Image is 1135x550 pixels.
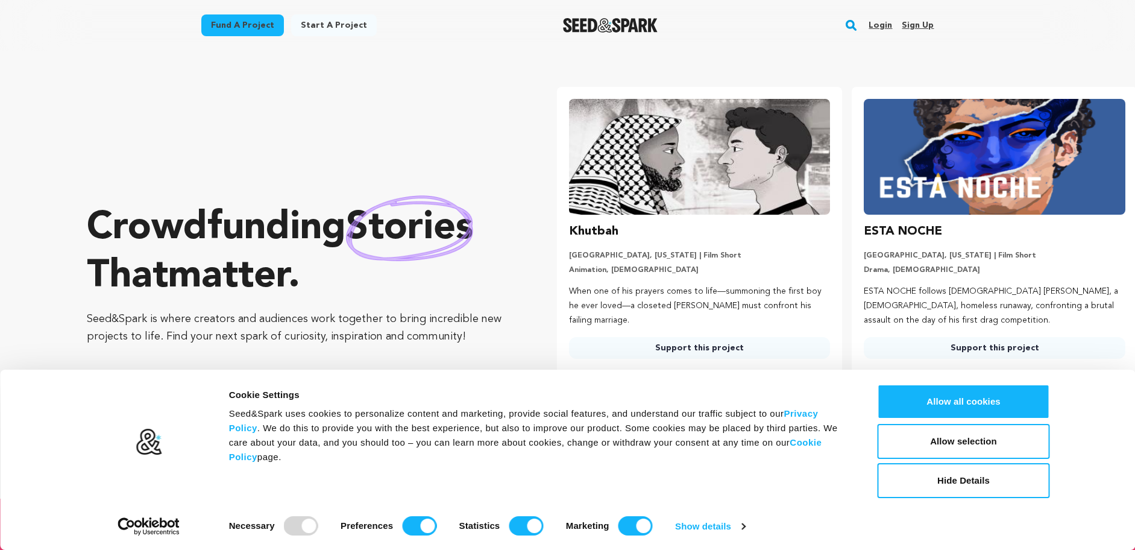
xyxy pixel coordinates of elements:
[864,265,1125,275] p: Drama, [DEMOGRAPHIC_DATA]
[341,520,393,531] strong: Preferences
[864,222,942,241] h3: ESTA NOCHE
[229,388,850,402] div: Cookie Settings
[569,222,618,241] h3: Khutbah
[201,14,284,36] a: Fund a project
[569,285,831,327] p: When one of his prayers comes to life—summoning the first boy he ever loved—a closeted [PERSON_NA...
[229,406,850,464] div: Seed&Spark uses cookies to personalize content and marketing, provide social features, and unders...
[291,14,377,36] a: Start a project
[878,463,1050,498] button: Hide Details
[346,195,473,261] img: hand sketched image
[87,311,509,346] p: Seed&Spark is where creators and audiences work together to bring incredible new projects to life...
[229,520,275,531] strong: Necessary
[563,18,658,33] a: Seed&Spark Homepage
[87,204,509,301] p: Crowdfunding that .
[675,517,745,536] a: Show details
[864,285,1125,327] p: ESTA NOCHE follows [DEMOGRAPHIC_DATA] [PERSON_NAME], a [DEMOGRAPHIC_DATA], homeless runaway, conf...
[864,99,1125,215] img: ESTA NOCHE image
[902,16,934,35] a: Sign up
[864,251,1125,261] p: [GEOGRAPHIC_DATA], [US_STATE] | Film Short
[569,337,831,359] a: Support this project
[96,517,201,536] a: Usercentrics Cookiebot - opens in a new window
[168,258,288,296] span: matter
[563,18,658,33] img: Seed&Spark Logo Dark Mode
[869,16,892,35] a: Login
[459,520,500,531] strong: Statistics
[569,265,831,275] p: Animation, [DEMOGRAPHIC_DATA]
[878,384,1050,419] button: Allow all cookies
[864,337,1125,359] a: Support this project
[566,520,609,531] strong: Marketing
[569,99,831,215] img: Khutbah image
[878,424,1050,459] button: Allow selection
[569,251,831,261] p: [GEOGRAPHIC_DATA], [US_STATE] | Film Short
[135,428,162,456] img: logo
[228,511,229,512] legend: Consent Selection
